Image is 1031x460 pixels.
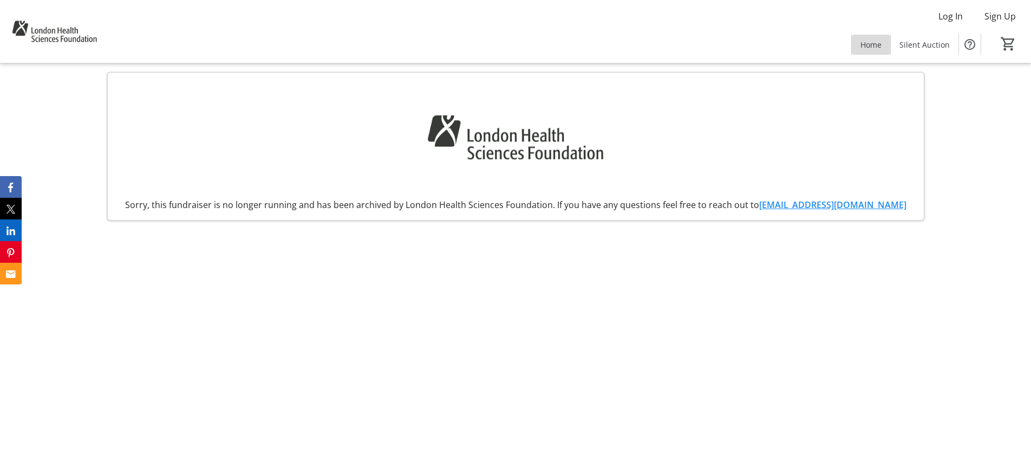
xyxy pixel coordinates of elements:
[930,8,971,25] button: Log In
[938,10,963,23] span: Log In
[976,8,1025,25] button: Sign Up
[984,10,1016,23] span: Sign Up
[416,81,616,194] img: London Health Sciences Foundation logo
[860,39,882,50] span: Home
[116,198,915,211] div: Sorry, this fundraiser is no longer running and has been archived by London Health Sciences Found...
[891,35,958,55] a: Silent Auction
[759,199,906,211] a: [EMAIL_ADDRESS][DOMAIN_NAME]
[999,34,1018,54] button: Cart
[6,4,102,59] img: London Health Sciences Foundation's Logo
[852,35,890,55] a: Home
[899,39,950,50] span: Silent Auction
[959,34,981,55] button: Help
